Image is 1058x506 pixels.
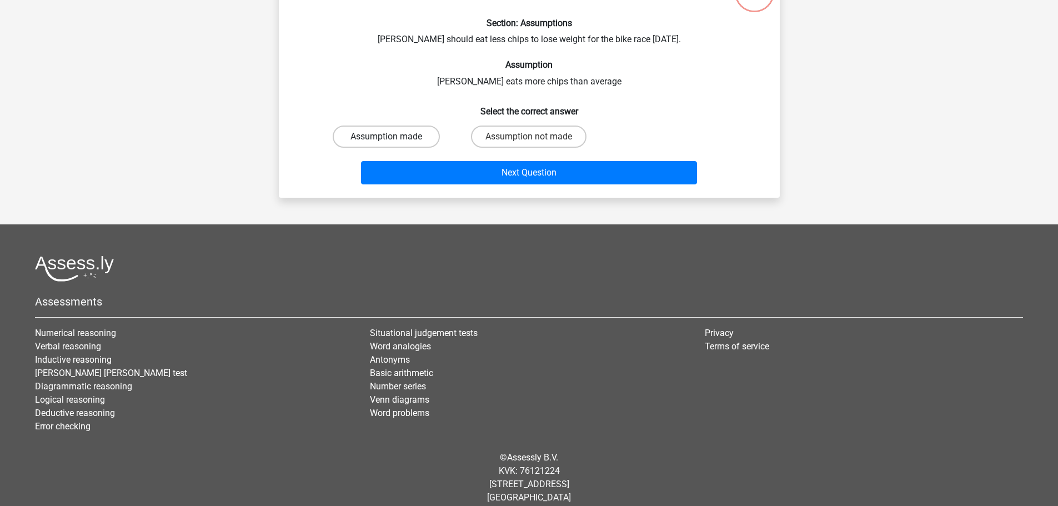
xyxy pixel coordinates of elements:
[35,368,187,378] a: [PERSON_NAME] [PERSON_NAME] test
[705,328,734,338] a: Privacy
[35,381,132,392] a: Diagrammatic reasoning
[35,328,116,338] a: Numerical reasoning
[705,341,769,352] a: Terms of service
[370,408,429,418] a: Word problems
[361,161,697,184] button: Next Question
[297,59,762,70] h6: Assumption
[333,126,440,148] label: Assumption made
[370,341,431,352] a: Word analogies
[297,97,762,117] h6: Select the correct answer
[35,354,112,365] a: Inductive reasoning
[507,452,558,463] a: Assessly B.V.
[370,354,410,365] a: Antonyms
[35,408,115,418] a: Deductive reasoning
[370,381,426,392] a: Number series
[370,328,478,338] a: Situational judgement tests
[35,421,91,432] a: Error checking
[297,18,762,28] h6: Section: Assumptions
[370,394,429,405] a: Venn diagrams
[370,368,433,378] a: Basic arithmetic
[35,295,1023,308] h5: Assessments
[35,255,114,282] img: Assessly logo
[471,126,586,148] label: Assumption not made
[35,341,101,352] a: Verbal reasoning
[35,394,105,405] a: Logical reasoning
